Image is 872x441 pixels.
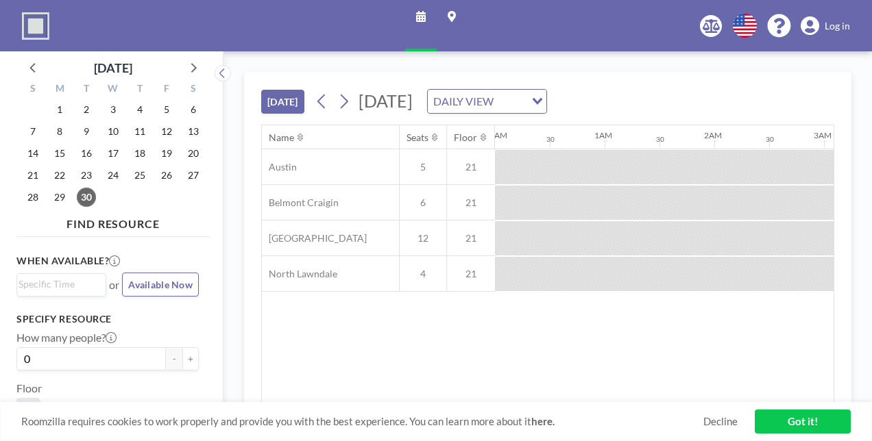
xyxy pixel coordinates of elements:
span: Thursday, September 4, 2025 [130,100,149,119]
span: 12 [400,232,446,244]
span: Wednesday, September 3, 2025 [104,100,123,119]
span: Friday, September 5, 2025 [157,100,176,119]
span: 21 [447,161,495,173]
a: here. [531,415,555,427]
span: or [109,278,119,292]
span: 6 [400,197,446,209]
span: Sunday, September 14, 2025 [23,144,43,163]
span: Available Now [128,279,193,290]
button: + [182,347,199,370]
span: DAILY VIEW [431,92,496,110]
span: Saturday, September 27, 2025 [184,166,203,185]
div: S [180,81,206,99]
img: organization-logo [22,12,49,40]
div: Seats [407,131,428,144]
div: T [126,81,153,99]
button: - [166,347,182,370]
span: Saturday, September 13, 2025 [184,122,203,141]
span: 21 [447,232,495,244]
span: Monday, September 8, 2025 [50,122,69,141]
span: Thursday, September 11, 2025 [130,122,149,141]
div: 30 [766,135,774,144]
span: Tuesday, September 2, 2025 [77,100,96,119]
div: 2AM [704,130,722,140]
div: Search for option [17,274,106,294]
span: Log in [825,20,850,32]
div: [DATE] [94,58,132,77]
span: Belmont Craigin [262,197,339,209]
div: W [100,81,127,99]
div: F [153,81,180,99]
a: Got it! [755,409,851,433]
span: Sunday, September 21, 2025 [23,166,43,185]
span: Friday, September 12, 2025 [157,122,176,141]
span: Wednesday, September 24, 2025 [104,166,123,185]
label: Floor [16,381,42,395]
span: Wednesday, September 17, 2025 [104,144,123,163]
span: Wednesday, September 10, 2025 [104,122,123,141]
div: 30 [546,135,555,144]
span: 21 [447,197,495,209]
div: 3AM [814,130,832,140]
span: Saturday, September 20, 2025 [184,144,203,163]
span: Thursday, September 18, 2025 [130,144,149,163]
div: Floor [454,131,477,144]
label: How many people? [16,331,117,344]
span: Friday, September 19, 2025 [157,144,176,163]
div: Search for option [428,90,546,113]
span: [GEOGRAPHIC_DATA] [262,232,367,244]
span: Austin [262,161,297,173]
div: S [20,81,47,99]
div: 30 [656,135,664,144]
span: Monday, September 1, 2025 [50,100,69,119]
div: Name [269,131,294,144]
input: Search for option [19,277,98,292]
button: Available Now [122,273,199,297]
input: Search for option [498,92,524,110]
span: Monday, September 15, 2025 [50,144,69,163]
a: Log in [801,16,850,36]
a: Decline [703,415,738,428]
span: Tuesday, September 23, 2025 [77,166,96,185]
span: 21 [447,268,495,280]
div: 1AM [594,130,612,140]
span: 4 [400,268,446,280]
h3: Specify resource [16,313,199,325]
span: Tuesday, September 30, 2025 [77,188,96,207]
div: 12AM [485,130,507,140]
span: 5 [400,161,446,173]
button: [DATE] [261,90,304,114]
span: Friday, September 26, 2025 [157,166,176,185]
div: M [47,81,73,99]
span: [DATE] [359,90,413,111]
span: Tuesday, September 9, 2025 [77,122,96,141]
span: Sunday, September 7, 2025 [23,122,43,141]
span: North Lawndale [262,268,337,280]
span: Sunday, September 28, 2025 [23,188,43,207]
span: Thursday, September 25, 2025 [130,166,149,185]
h4: FIND RESOURCE [16,212,210,231]
span: Monday, September 29, 2025 [50,188,69,207]
div: T [73,81,100,99]
span: Saturday, September 6, 2025 [184,100,203,119]
span: Monday, September 22, 2025 [50,166,69,185]
span: Tuesday, September 16, 2025 [77,144,96,163]
span: Roomzilla requires cookies to work properly and provide you with the best experience. You can lea... [21,415,703,428]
